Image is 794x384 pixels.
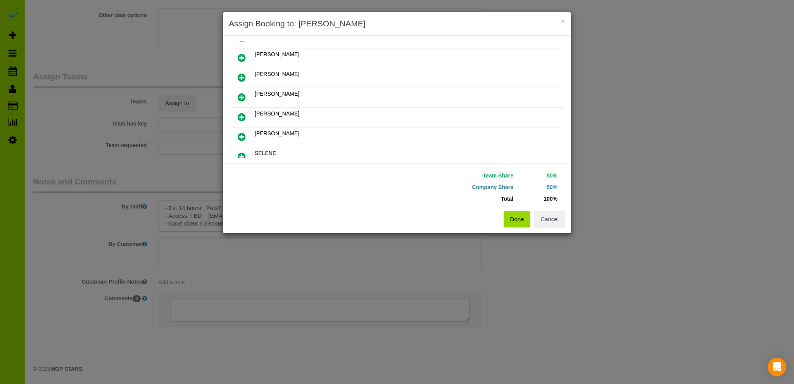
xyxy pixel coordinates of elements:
button: Done [504,211,531,227]
span: [PERSON_NAME] [255,110,299,117]
span: SELENE [255,150,276,156]
button: × [561,17,565,25]
td: Company Share [403,181,515,193]
span: [PERSON_NAME] [255,130,299,136]
span: [PERSON_NAME] [255,91,299,97]
h3: Assign Booking to: [PERSON_NAME] [229,18,565,29]
span: [PERSON_NAME] [255,51,299,57]
td: Team Share [403,170,515,181]
span: [PERSON_NAME] [255,71,299,77]
td: 50% [515,170,559,181]
td: 50% [515,181,559,193]
button: Cancel [534,211,565,227]
td: Total [403,193,515,205]
td: 100% [515,193,559,205]
div: Open Intercom Messenger [768,358,786,376]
